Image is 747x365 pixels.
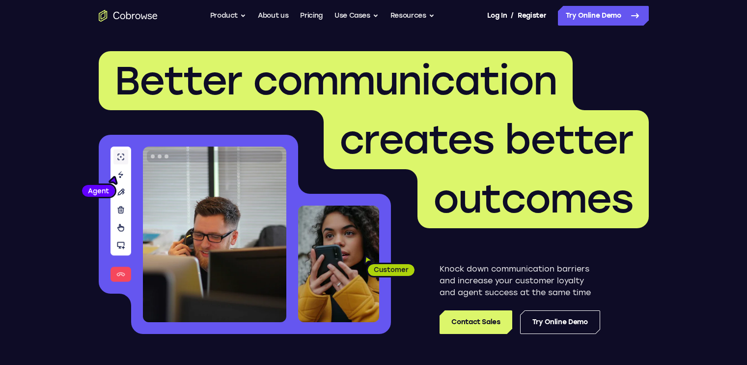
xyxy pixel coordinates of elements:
[298,206,379,322] img: A customer holding their phone
[440,310,512,334] a: Contact Sales
[99,10,158,22] a: Go to the home page
[258,6,288,26] a: About us
[300,6,323,26] a: Pricing
[558,6,649,26] a: Try Online Demo
[518,6,546,26] a: Register
[390,6,435,26] button: Resources
[334,6,379,26] button: Use Cases
[487,6,507,26] a: Log In
[143,147,286,322] img: A customer support agent talking on the phone
[511,10,514,22] span: /
[520,310,600,334] a: Try Online Demo
[114,57,557,104] span: Better communication
[433,175,633,222] span: outcomes
[210,6,247,26] button: Product
[339,116,633,163] span: creates better
[440,263,600,299] p: Knock down communication barriers and increase your customer loyalty and agent success at the sam...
